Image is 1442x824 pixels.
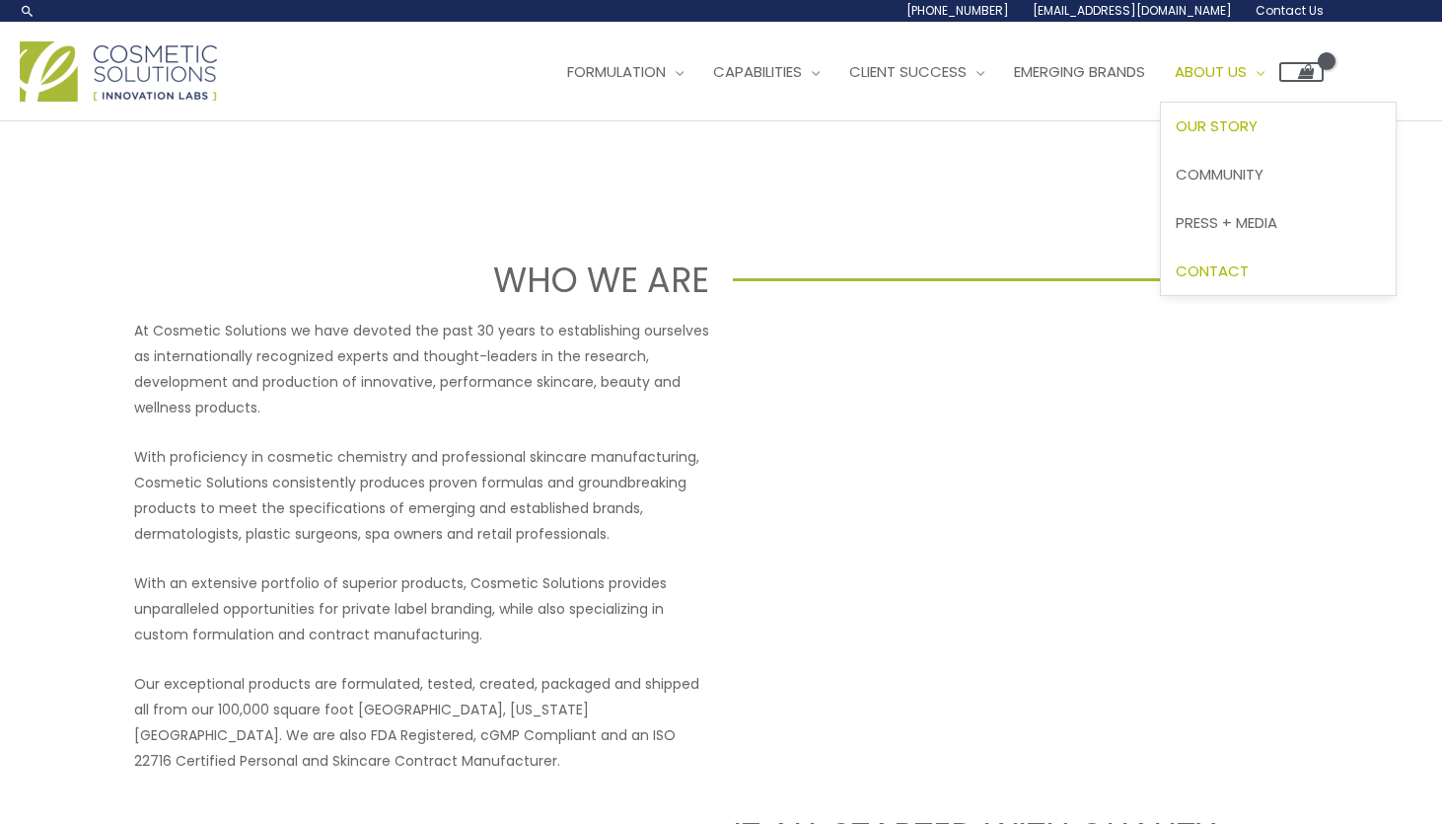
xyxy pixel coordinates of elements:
img: Cosmetic Solutions Logo [20,41,217,102]
span: Emerging Brands [1014,61,1145,82]
p: With proficiency in cosmetic chemistry and professional skincare manufacturing, Cosmetic Solution... [134,444,709,547]
span: About Us [1175,61,1247,82]
span: Capabilities [713,61,802,82]
a: Search icon link [20,3,36,19]
h1: WHO WE ARE [101,256,709,304]
span: Our Story [1176,115,1258,136]
span: Press + Media [1176,212,1277,233]
span: Contact [1176,261,1249,281]
a: Capabilities [698,42,834,102]
p: At Cosmetic Solutions we have devoted the past 30 years to establishing ourselves as internationa... [134,318,709,420]
p: With an extensive portfolio of superior products, Cosmetic Solutions provides unparalleled opport... [134,570,709,647]
a: Formulation [552,42,698,102]
a: Client Success [834,42,999,102]
span: Formulation [567,61,666,82]
span: [PHONE_NUMBER] [906,2,1009,19]
a: About Us [1160,42,1279,102]
span: Contact Us [1256,2,1324,19]
a: Emerging Brands [999,42,1160,102]
span: [EMAIL_ADDRESS][DOMAIN_NAME] [1033,2,1232,19]
a: Contact [1161,247,1396,295]
a: Community [1161,151,1396,199]
a: View Shopping Cart, empty [1279,62,1324,82]
span: Community [1176,164,1263,185]
a: Our Story [1161,103,1396,151]
span: Client Success [849,61,967,82]
iframe: Get to know Cosmetic Solutions Private Label Skin Care [733,318,1308,641]
nav: Site Navigation [538,42,1324,102]
a: Press + Media [1161,198,1396,247]
p: Our exceptional products are formulated, tested, created, packaged and shipped all from our 100,0... [134,671,709,774]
